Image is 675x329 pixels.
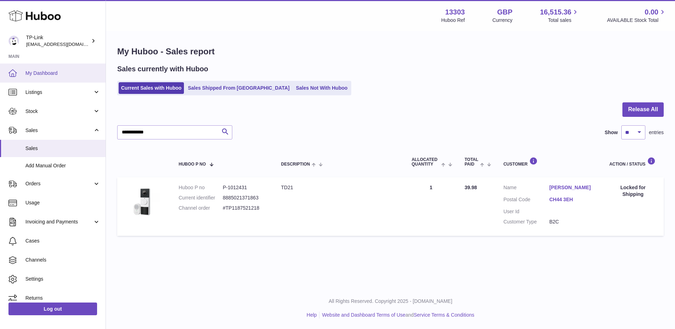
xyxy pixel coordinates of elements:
[607,7,667,24] a: 0.00 AVAILABLE Stock Total
[223,205,267,211] dd: #TP1187521218
[549,184,595,191] a: [PERSON_NAME]
[412,157,440,167] span: ALLOCATED Quantity
[26,34,90,48] div: TP-Link
[8,36,19,46] img: gaby.chen@tp-link.com
[445,7,465,17] strong: 13303
[25,180,93,187] span: Orders
[622,102,664,117] button: Release All
[179,162,206,167] span: Huboo P no
[223,184,267,191] dd: P-1012431
[25,108,93,115] span: Stock
[549,219,595,225] dd: B2C
[293,82,350,94] a: Sales Not With Huboo
[607,17,667,24] span: AVAILABLE Stock Total
[492,17,513,24] div: Currency
[25,276,100,282] span: Settings
[414,312,474,318] a: Service Terms & Conditions
[465,185,477,190] span: 39.98
[322,312,405,318] a: Website and Dashboard Terms of Use
[405,177,458,236] td: 1
[549,196,595,203] a: CH44 3EH
[185,82,292,94] a: Sales Shipped From [GEOGRAPHIC_DATA]
[117,46,664,57] h1: My Huboo - Sales report
[281,162,310,167] span: Description
[649,129,664,136] span: entries
[119,82,184,94] a: Current Sales with Huboo
[503,219,549,225] dt: Customer Type
[609,184,657,198] div: Locked for Shipping
[25,70,100,77] span: My Dashboard
[25,127,93,134] span: Sales
[609,157,657,167] div: Action / Status
[441,17,465,24] div: Huboo Ref
[281,184,398,191] div: TD21
[319,312,474,318] li: and
[540,7,571,17] span: 16,515.36
[112,298,669,305] p: All Rights Reserved. Copyright 2025 - [DOMAIN_NAME]
[605,129,618,136] label: Show
[540,7,579,24] a: 16,515.36 Total sales
[25,219,93,225] span: Invoicing and Payments
[117,64,208,74] h2: Sales currently with Huboo
[25,89,93,96] span: Listings
[548,17,579,24] span: Total sales
[223,195,267,201] dd: 8885021371863
[25,162,100,169] span: Add Manual Order
[497,7,512,17] strong: GBP
[645,7,658,17] span: 0.00
[25,295,100,301] span: Returns
[503,208,549,215] dt: User Id
[503,196,549,205] dt: Postal Code
[503,184,549,193] dt: Name
[8,303,97,315] a: Log out
[503,157,595,167] div: Customer
[307,312,317,318] a: Help
[179,205,223,211] dt: Channel order
[179,195,223,201] dt: Current identifier
[124,184,160,220] img: 1727277818.jpg
[25,145,100,152] span: Sales
[465,157,478,167] span: Total paid
[26,41,104,47] span: [EMAIL_ADDRESS][DOMAIN_NAME]
[25,238,100,244] span: Cases
[25,199,100,206] span: Usage
[25,257,100,263] span: Channels
[179,184,223,191] dt: Huboo P no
